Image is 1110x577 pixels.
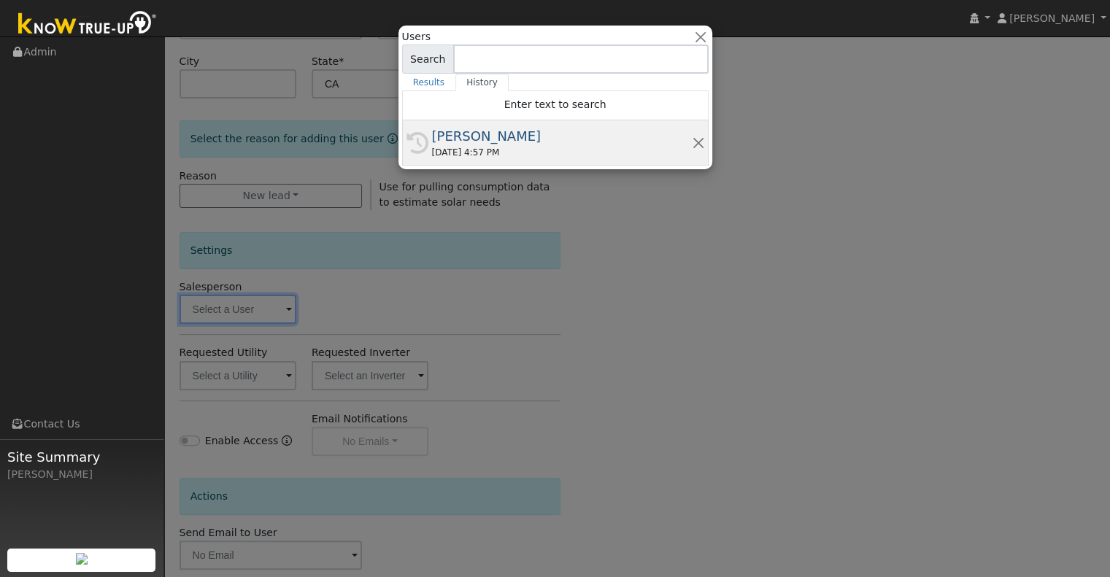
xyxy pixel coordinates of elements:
[691,135,705,150] button: Remove this history
[402,74,456,91] a: Results
[504,98,606,110] span: Enter text to search
[455,74,509,91] a: History
[402,29,431,44] span: Users
[11,8,164,41] img: Know True-Up
[406,132,428,154] i: History
[7,447,156,467] span: Site Summary
[1009,12,1095,24] span: [PERSON_NAME]
[402,44,454,74] span: Search
[432,146,692,159] div: [DATE] 4:57 PM
[76,553,88,565] img: retrieve
[432,126,692,146] div: [PERSON_NAME]
[7,467,156,482] div: [PERSON_NAME]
